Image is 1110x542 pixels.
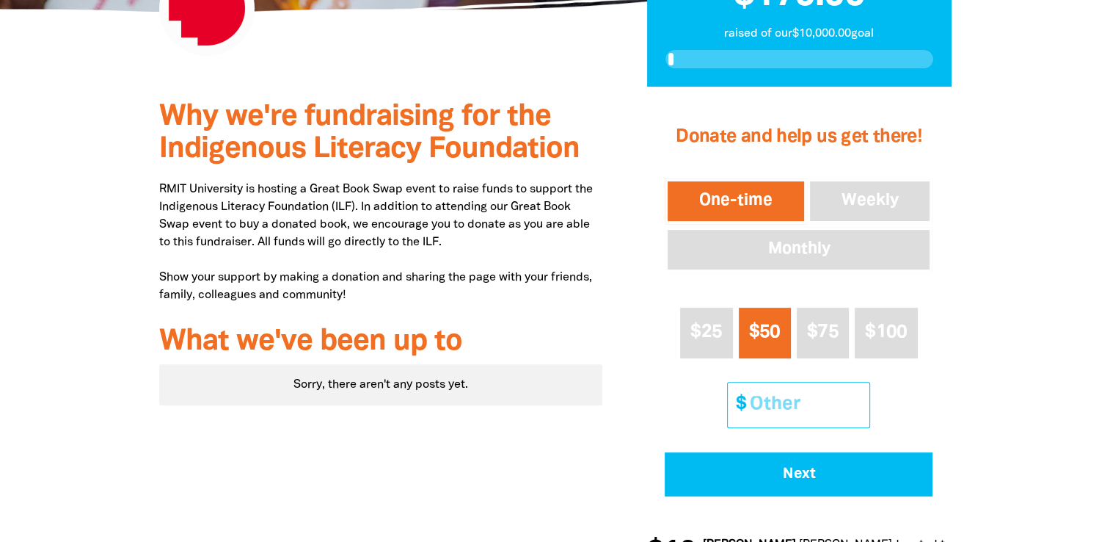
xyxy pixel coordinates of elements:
[159,364,603,405] div: Sorry, there aren't any posts yet.
[680,308,732,358] button: $25
[159,181,603,304] p: RMIT University is hosting a Great Book Swap event to raise funds to support the Indigenous Liter...
[665,452,932,496] button: Pay with Credit Card
[665,227,932,272] button: Monthly
[728,383,745,427] span: $
[749,324,781,341] span: $50
[739,308,791,358] button: $50
[665,25,933,43] p: raised of our $10,000.00 goal
[797,308,849,358] button: $75
[807,324,839,341] span: $75
[665,178,807,224] button: One-time
[159,326,603,358] h3: What we've been up to
[665,108,932,167] h2: Donate and help us get there!
[159,104,580,163] span: Why we're fundraising for the Indigenous Literacy Foundation
[740,383,869,427] input: Other
[807,178,933,224] button: Weekly
[690,324,722,341] span: $25
[685,467,913,482] span: Next
[865,324,907,341] span: $100
[159,364,603,405] div: Paginated content
[855,308,918,358] button: $100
